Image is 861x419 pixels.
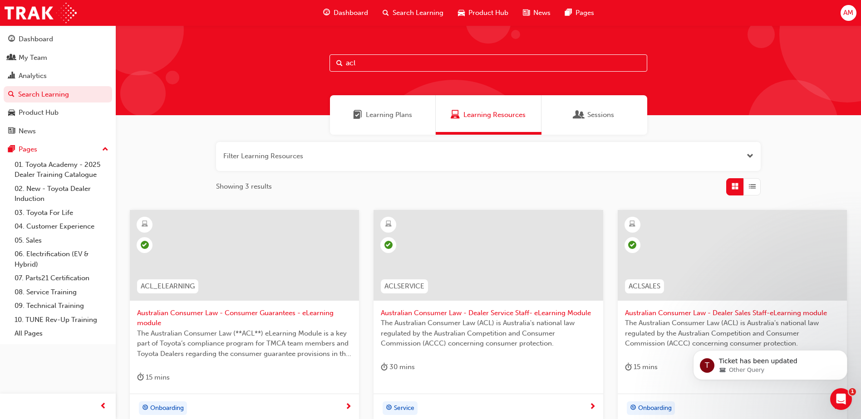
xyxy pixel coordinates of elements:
[8,91,15,99] span: search-icon
[558,4,601,22] a: pages-iconPages
[4,141,112,158] button: Pages
[11,326,112,341] a: All Pages
[137,372,170,383] div: 15 mins
[19,53,47,63] div: My Team
[381,361,388,373] span: duration-icon
[381,318,595,349] span: The Australian Consumer Law (ACL) is Australia's national law regulated by the Australian Competi...
[19,126,36,136] div: News
[516,4,558,22] a: news-iconNews
[8,54,15,62] span: people-icon
[4,31,112,48] a: Dashboard
[589,403,596,411] span: next-icon
[11,285,112,299] a: 08. Service Training
[102,144,108,156] span: up-icon
[11,313,112,327] a: 10. TUNE Rev-Up Training
[381,308,595,318] span: Australian Consumer Law - Dealer Service Staff- eLearning Module
[625,318,840,349] span: The Australian Consumer Law (ACL) is Australia's national law regulated by the Australian Competi...
[386,402,392,414] span: target-icon
[11,247,112,271] a: 06. Electrification (EV & Hybrid)
[4,104,112,121] a: Product Hub
[8,35,15,44] span: guage-icon
[383,7,389,19] span: search-icon
[330,54,647,72] input: Search...
[5,3,77,23] img: Trak
[394,403,414,414] span: Service
[565,7,572,19] span: pages-icon
[541,95,647,135] a: SessionsSessions
[393,8,443,18] span: Search Learning
[150,403,184,414] span: Onboarding
[8,72,15,80] span: chart-icon
[4,68,112,84] a: Analytics
[142,402,148,414] span: target-icon
[732,181,738,192] span: Grid
[381,361,415,373] div: 30 mins
[137,328,352,359] span: The Australian Consumer Law (**ACL**) eLearning Module is a key part of Toyota’s compliance progr...
[849,388,856,395] span: 1
[451,110,460,120] span: Learning Resources
[141,281,195,292] span: ACL_ELEARNING
[11,219,112,234] a: 04. Customer Experience
[19,34,53,44] div: Dashboard
[4,49,112,66] a: My Team
[8,127,15,136] span: news-icon
[334,8,368,18] span: Dashboard
[451,4,516,22] a: car-iconProduct Hub
[384,281,424,292] span: ACLSERVICE
[638,403,672,414] span: Onboarding
[11,206,112,220] a: 03. Toyota For Life
[142,219,148,230] span: learningResourceType_ELEARNING-icon
[345,403,352,411] span: next-icon
[19,144,37,155] div: Pages
[11,158,112,182] a: 01. Toyota Academy - 2025 Dealer Training Catalogue
[8,146,15,154] span: pages-icon
[100,401,107,412] span: prev-icon
[436,95,541,135] a: Learning ResourcesLearning Resources
[458,7,465,19] span: car-icon
[468,8,508,18] span: Product Hub
[137,372,144,383] span: duration-icon
[336,58,343,68] span: Search
[8,109,15,117] span: car-icon
[385,219,392,230] span: learningResourceType_ELEARNING-icon
[533,8,551,18] span: News
[463,110,526,120] span: Learning Resources
[11,234,112,248] a: 05. Sales
[384,241,393,249] span: learningRecordVerb_PASS-icon
[11,182,112,206] a: 02. New - Toyota Dealer Induction
[19,107,59,118] div: Product Hub
[576,8,594,18] span: Pages
[587,110,614,120] span: Sessions
[19,71,47,81] div: Analytics
[4,86,112,103] a: Search Learning
[4,29,112,141] button: DashboardMy TeamAnalyticsSearch LearningProduct HubNews
[353,110,362,120] span: Learning Plans
[575,110,584,120] span: Sessions
[375,4,451,22] a: search-iconSearch Learning
[843,8,853,18] span: AM
[629,281,660,292] span: ACLSALES
[629,219,635,230] span: learningResourceType_ELEARNING-icon
[137,308,352,328] span: Australian Consumer Law - Consumer Guarantees - eLearning module
[630,402,636,414] span: target-icon
[628,241,636,249] span: learningRecordVerb_PASS-icon
[323,7,330,19] span: guage-icon
[141,241,149,249] span: learningRecordVerb_COMPLETE-icon
[625,361,632,373] span: duration-icon
[330,95,436,135] a: Learning PlansLearning Plans
[625,361,658,373] div: 15 mins
[316,4,375,22] a: guage-iconDashboard
[749,181,756,192] span: List
[679,331,861,395] iframe: Intercom notifications message
[4,123,112,140] a: News
[523,7,530,19] span: news-icon
[841,5,856,21] button: AM
[11,271,112,285] a: 07. Parts21 Certification
[747,151,753,161] button: Open the filter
